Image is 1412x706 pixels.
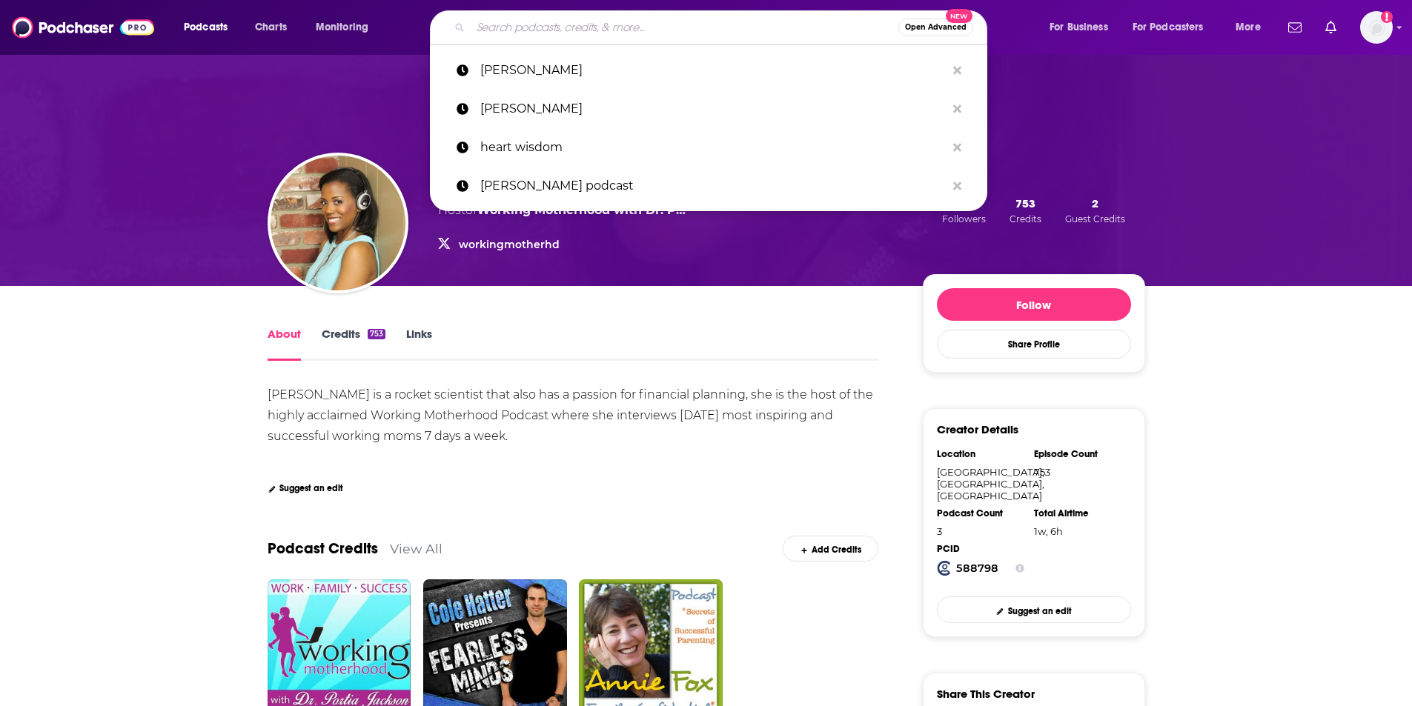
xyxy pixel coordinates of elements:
span: More [1236,17,1261,38]
button: Share Profile [937,330,1131,359]
a: [PERSON_NAME] [430,90,987,128]
button: open menu [1123,16,1225,39]
span: Logged in as mmullin [1360,11,1393,44]
div: 753 [1034,466,1121,478]
span: Host [438,203,465,217]
p: heart wisdom [480,128,946,167]
button: open menu [305,16,388,39]
a: [PERSON_NAME] [430,51,987,90]
a: Suggest an edit [268,483,344,493]
div: [GEOGRAPHIC_DATA], [GEOGRAPHIC_DATA], [GEOGRAPHIC_DATA] [937,466,1024,502]
button: Open AdvancedNew [898,19,973,36]
span: For Business [1050,17,1108,38]
button: open menu [173,16,247,39]
a: Suggest an edit [937,596,1131,622]
button: Show profile menu [1360,11,1393,44]
span: 753 [1015,196,1035,210]
span: For Podcasters [1133,17,1204,38]
button: 753Credits [1005,196,1046,225]
span: Open Advanced [905,24,967,31]
a: Links [406,327,432,361]
a: Show notifications dropdown [1319,15,1342,40]
button: Show Info [1015,561,1024,576]
div: 3 [937,525,1024,537]
span: New [946,9,972,23]
img: User Profile [1360,11,1393,44]
h3: Share This Creator [937,687,1035,701]
span: 2 [1092,196,1098,210]
span: 174 hours, 46 minutes, 51 seconds [1034,525,1063,537]
div: Location [937,448,1024,460]
img: Podchaser - Follow, Share and Rate Podcasts [12,13,154,41]
span: Podcasts [184,17,228,38]
a: View All [390,541,443,556]
button: open menu [1039,16,1127,39]
div: Total Airtime [1034,507,1121,519]
h3: Creator Details [937,422,1018,436]
span: Monitoring [316,17,368,38]
img: Podchaser Creator ID logo [937,561,952,576]
img: PORTIA JACKSON [271,156,405,290]
a: Charts [245,16,296,39]
div: Episode Count [1034,448,1121,460]
a: Show notifications dropdown [1282,15,1307,40]
svg: Add a profile image [1381,11,1393,23]
div: [PERSON_NAME] is a rocket scientist that also has a passion for financial planning, she is the ho... [268,387,876,443]
a: Podcast Credits [268,539,378,558]
p: ricky smiley [480,90,946,128]
a: About [268,327,301,361]
a: heart wisdom [430,128,987,167]
p: portia [480,51,946,90]
span: Credits [1010,213,1041,224]
a: [PERSON_NAME] podcast [430,167,987,205]
span: Followers [942,213,986,224]
div: Podcast Count [937,507,1024,519]
div: PCID [937,543,1024,555]
button: 2Guest Credits [1061,196,1130,225]
p: mark groves podcast [480,167,946,205]
strong: 588798 [956,562,998,575]
button: Follow [937,288,1131,321]
a: Credits753 [322,327,385,361]
a: Add Credits [783,536,878,562]
button: open menu [1225,16,1279,39]
div: Search podcasts, credits, & more... [444,10,1001,44]
a: workingmotherhd [459,238,560,251]
div: 753 [368,329,385,339]
span: Guest Credits [1065,213,1125,224]
span: Charts [255,17,287,38]
input: Search podcasts, credits, & more... [471,16,898,39]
